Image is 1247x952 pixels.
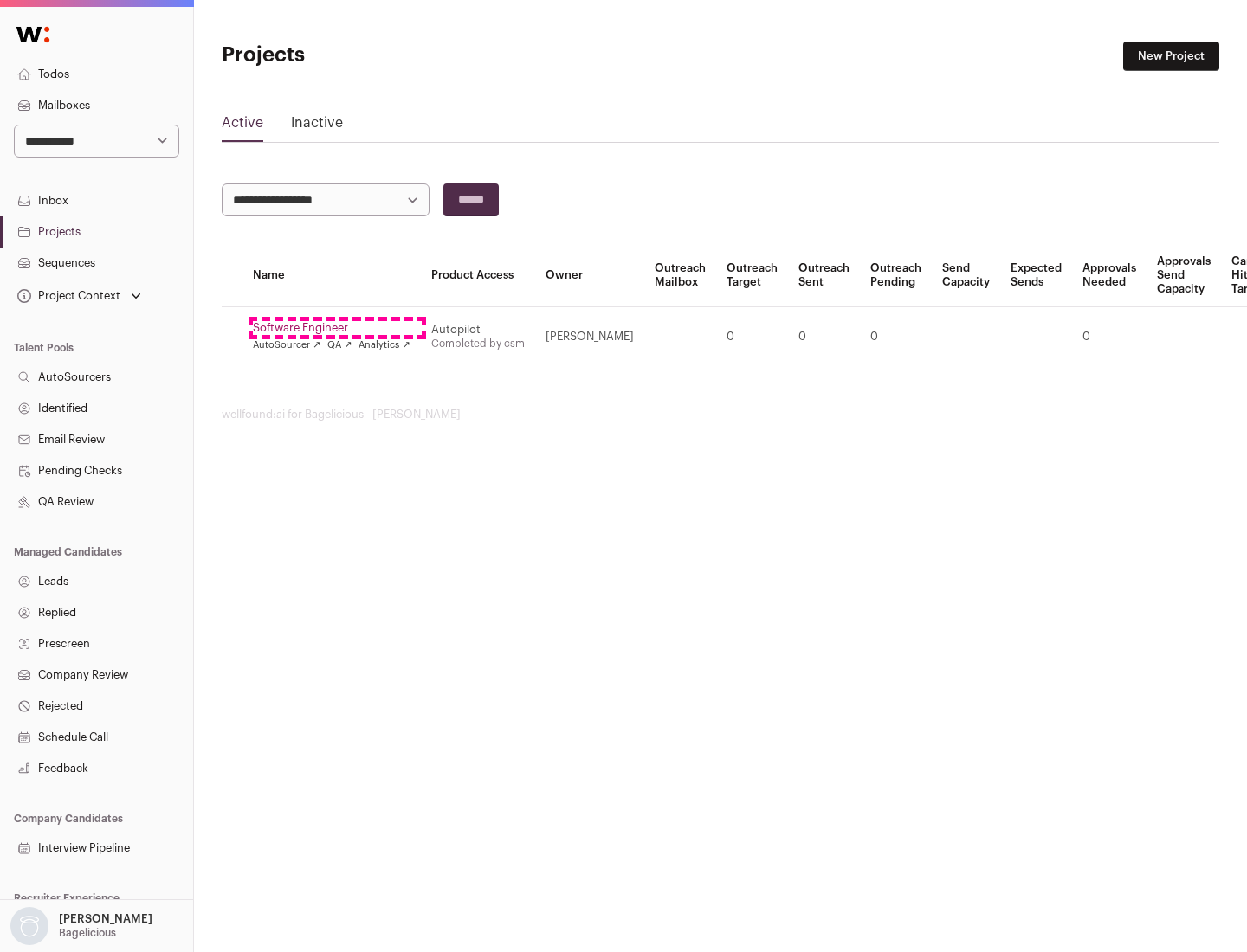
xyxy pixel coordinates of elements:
[860,244,932,307] th: Outreach Pending
[7,907,156,945] button: Open dropdown
[644,244,716,307] th: Outreach Mailbox
[222,113,263,140] a: Active
[860,307,932,367] td: 0
[253,321,410,335] a: Software Engineer
[788,307,860,367] td: 0
[421,244,535,307] th: Product Access
[431,323,525,337] div: Autopilot
[14,284,145,308] button: Open dropdown
[14,289,120,303] div: Project Context
[10,907,48,945] img: nopic.png
[716,307,788,367] td: 0
[222,42,554,69] h1: Projects
[359,338,410,352] a: Analytics ↗
[1147,244,1221,307] th: Approvals Send Capacity
[716,244,788,307] th: Outreach Target
[1072,244,1147,307] th: Approvals Needed
[327,338,352,352] a: QA ↗
[1123,42,1219,71] a: New Project
[932,244,1000,307] th: Send Capacity
[1072,307,1147,367] td: 0
[59,926,116,940] p: Bagelicious
[535,307,644,367] td: [PERSON_NAME]
[291,113,343,140] a: Inactive
[788,244,860,307] th: Outreach Sent
[253,338,320,352] a: AutoSourcer ↗
[7,17,59,52] img: Wellfound
[535,244,644,307] th: Owner
[59,912,152,926] p: [PERSON_NAME]
[242,244,421,307] th: Name
[222,408,1219,421] footer: wellfound:ai for Bagelicious - [PERSON_NAME]
[431,338,525,349] a: Completed by csm
[1000,244,1072,307] th: Expected Sends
